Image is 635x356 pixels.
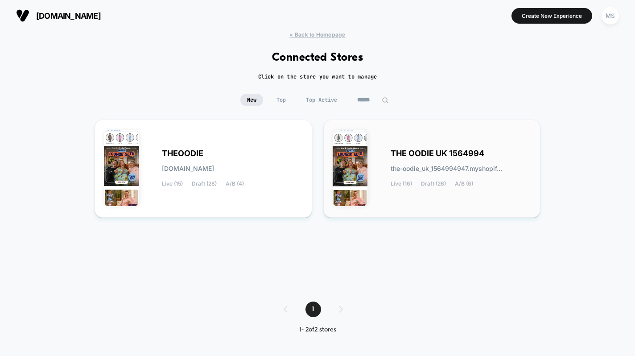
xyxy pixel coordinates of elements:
button: [DOMAIN_NAME] [13,8,103,23]
span: Live (15) [162,181,183,187]
span: Top [270,94,293,106]
span: Draft (28) [192,181,217,187]
span: Live (16) [391,181,412,187]
h2: Click on the store you want to manage [258,73,377,80]
img: Visually logo [16,9,29,22]
span: [DOMAIN_NAME] [36,11,101,21]
img: edit [382,97,388,103]
span: A/B (6) [455,181,473,187]
img: THE_OODIE_UK_1564994947 [333,130,368,206]
button: MS [599,7,622,25]
span: THEOODIE [162,150,203,157]
span: Top Active [299,94,344,106]
span: < Back to Homepage [289,31,345,38]
span: THE OODIE UK 1564994 [391,150,484,157]
span: New [240,94,263,106]
span: A/B (4) [226,181,244,187]
button: Create New Experience [511,8,592,24]
span: 1 [305,302,321,317]
span: the-oodie_uk_1564994947.myshopif... [391,166,502,172]
div: MS [602,7,619,25]
span: [DOMAIN_NAME] [162,166,214,172]
img: THEOODIE [104,130,139,206]
h1: Connected Stores [272,51,363,64]
span: Draft (26) [421,181,446,187]
div: 1 - 2 of 2 stores [275,326,361,334]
